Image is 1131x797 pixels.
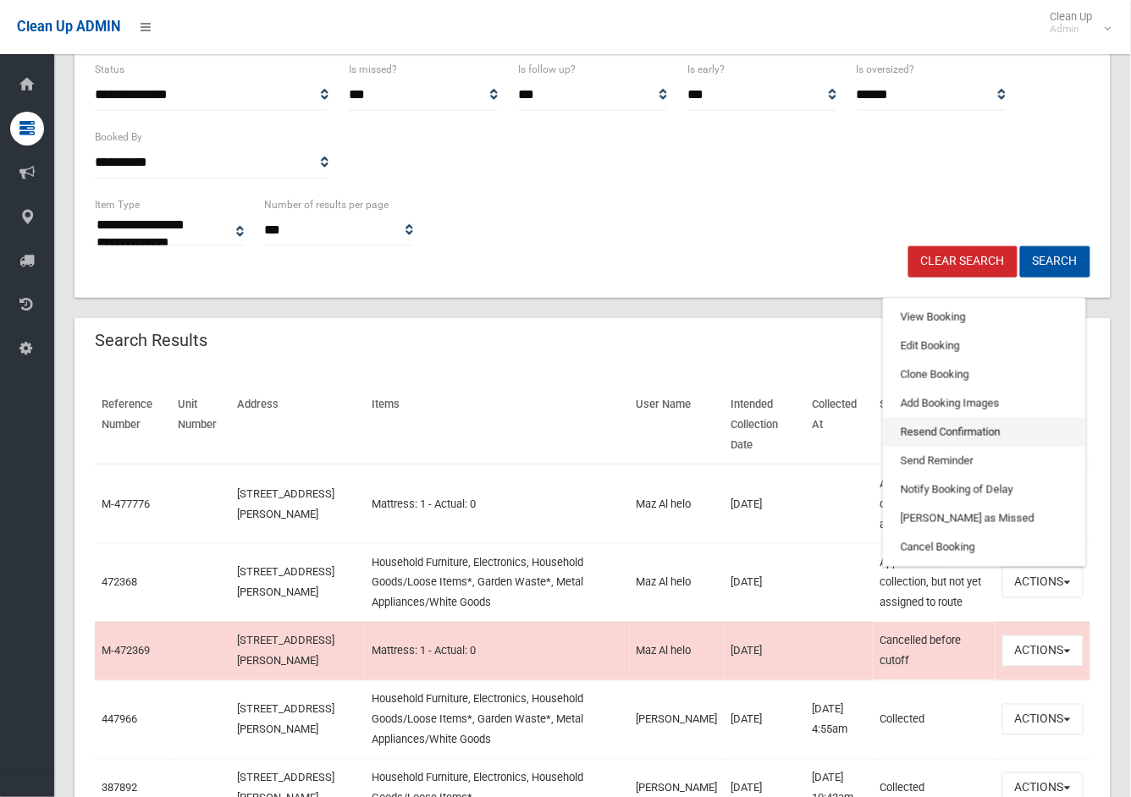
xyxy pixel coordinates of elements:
span: Clean Up ADMIN [17,19,120,35]
th: Reference Number [95,386,171,464]
a: Add Booking Images [884,389,1085,418]
a: [STREET_ADDRESS][PERSON_NAME] [237,703,334,736]
th: Address [230,386,365,464]
label: Booked By [95,128,142,146]
th: Status [873,386,996,464]
label: Is early? [687,60,725,79]
a: [STREET_ADDRESS][PERSON_NAME] [237,635,334,668]
td: Maz Al helo [630,622,725,680]
th: Collected At [806,386,874,464]
a: M-472369 [102,645,150,657]
a: 387892 [102,782,137,794]
td: Household Furniture, Electronics, Household Goods/Loose Items*, Garden Waste*, Metal Appliances/W... [365,680,630,759]
th: Items [365,386,630,464]
td: Maz Al helo [630,464,725,544]
td: Approved for collection, but not yet assigned to route [873,543,996,622]
span: Clean Up [1042,10,1110,36]
th: Intended Collection Date [725,386,806,464]
label: Number of results per page [264,195,389,214]
a: Cancel Booking [884,533,1085,562]
a: Clone Booking [884,360,1085,389]
a: View Booking [884,303,1085,332]
a: [PERSON_NAME] as Missed [884,504,1085,533]
td: [DATE] [725,543,806,622]
label: Is follow up? [518,60,576,79]
td: [DATE] [725,464,806,544]
button: Search [1020,246,1090,278]
label: Is oversized? [857,60,915,79]
a: Send Reminder [884,447,1085,475]
th: User Name [630,386,725,464]
td: Mattress: 1 - Actual: 0 [365,622,630,680]
a: Edit Booking [884,332,1085,360]
a: Resend Confirmation [884,418,1085,447]
button: Actions [1002,567,1084,598]
a: Notify Booking of Delay [884,475,1085,504]
button: Actions [1002,704,1084,735]
td: [DATE] [725,622,806,680]
label: Status [95,60,124,79]
a: [STREET_ADDRESS][PERSON_NAME] [237,487,334,520]
header: Search Results [74,324,228,357]
a: M-477776 [102,497,150,510]
small: Admin [1051,23,1093,36]
td: Cancelled before cutoff [873,622,996,680]
td: Mattress: 1 - Actual: 0 [365,464,630,544]
label: Is missed? [349,60,397,79]
td: Household Furniture, Electronics, Household Goods/Loose Items*, Garden Waste*, Metal Appliances/W... [365,543,630,622]
a: [STREET_ADDRESS][PERSON_NAME] [237,566,334,599]
td: Approved for collection, but not yet assigned to route [873,464,996,544]
a: 447966 [102,713,137,726]
th: Unit Number [171,386,230,464]
label: Item Type [95,195,140,214]
a: Clear Search [908,246,1018,278]
button: Actions [1002,635,1084,667]
td: Maz Al helo [630,543,725,622]
td: Collected [873,680,996,759]
td: [DATE] [725,680,806,759]
td: [PERSON_NAME] [630,680,725,759]
td: [DATE] 4:55am [806,680,874,759]
a: 472368 [102,576,137,589]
